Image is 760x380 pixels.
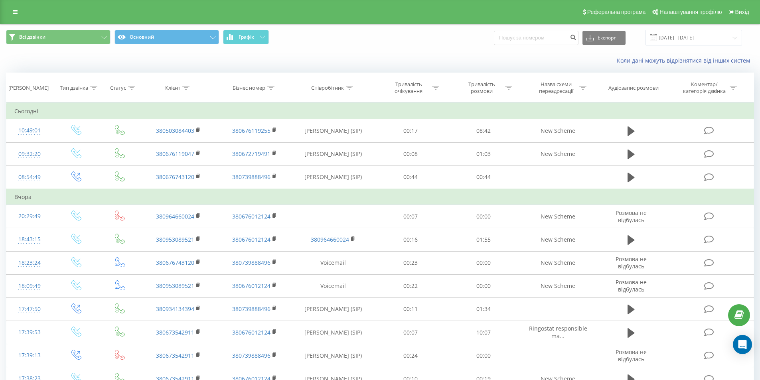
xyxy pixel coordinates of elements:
button: Основний [114,30,219,44]
a: 380676119047 [156,150,194,158]
a: 380739888496 [232,259,270,266]
td: New Scheme [520,228,596,251]
a: 380676012124 [232,213,270,220]
td: 00:24 [374,344,447,367]
a: 380964660024 [156,213,194,220]
span: Ringostat responsible ma... [529,325,587,339]
td: 00:17 [374,119,447,142]
a: 380676012124 [232,329,270,336]
div: 18:23:24 [14,255,45,271]
div: 17:39:53 [14,325,45,340]
td: 01:55 [447,228,520,251]
td: [PERSON_NAME] (SIP) [292,297,374,321]
td: Вчора [6,189,754,205]
td: [PERSON_NAME] (SIP) [292,344,374,367]
div: 09:32:20 [14,146,45,162]
span: Налаштування профілю [659,9,722,15]
a: 380673542911 [156,329,194,336]
td: 00:00 [447,274,520,297]
td: 08:42 [447,119,520,142]
td: 00:16 [374,228,447,251]
a: Коли дані можуть відрізнятися вiд інших систем [617,57,754,64]
a: 380676743120 [156,173,194,181]
span: Реферальна програма [587,9,646,15]
a: 380676119255 [232,127,270,134]
td: New Scheme [520,142,596,165]
span: Всі дзвінки [19,34,45,40]
a: 380672719491 [232,150,270,158]
td: [PERSON_NAME] (SIP) [292,165,374,189]
div: Клієнт [165,85,180,91]
span: Вихід [735,9,749,15]
div: Бізнес номер [233,85,265,91]
a: 380673542911 [156,352,194,359]
div: Коментар/категорія дзвінка [681,81,728,95]
td: 10:07 [447,321,520,344]
td: New Scheme [520,274,596,297]
td: 00:44 [447,165,520,189]
button: Всі дзвінки [6,30,111,44]
td: 00:07 [374,205,447,228]
div: Статус [110,85,126,91]
td: [PERSON_NAME] (SIP) [292,321,374,344]
a: 380676012124 [232,282,270,289]
td: 00:07 [374,321,447,344]
a: 380934134394 [156,305,194,313]
div: Тривалість розмови [460,81,503,95]
div: 20:29:49 [14,209,45,224]
td: 00:00 [447,205,520,228]
div: 18:09:49 [14,278,45,294]
button: Експорт [582,31,626,45]
input: Пошук за номером [494,31,578,45]
td: 00:44 [374,165,447,189]
td: 00:00 [447,344,520,367]
div: [PERSON_NAME] [8,85,49,91]
td: 01:03 [447,142,520,165]
span: Розмова не відбулась [616,348,647,363]
span: Графік [239,34,254,40]
td: New Scheme [520,119,596,142]
td: 00:22 [374,274,447,297]
a: 380739888496 [232,352,270,359]
td: 01:34 [447,297,520,321]
a: 380739888496 [232,305,270,313]
div: Аудіозапис розмови [608,85,659,91]
a: 380953089521 [156,236,194,243]
td: [PERSON_NAME] (SIP) [292,119,374,142]
span: Розмова не відбулась [616,278,647,293]
a: 380964660024 [311,236,349,243]
div: Назва схеми переадресації [535,81,577,95]
a: 380676012124 [232,236,270,243]
div: Тип дзвінка [60,85,88,91]
td: 00:00 [447,251,520,274]
div: 18:43:15 [14,232,45,247]
td: 00:11 [374,297,447,321]
div: 17:39:13 [14,348,45,363]
a: 380676743120 [156,259,194,266]
td: New Scheme [520,205,596,228]
div: 10:49:01 [14,123,45,138]
div: Співробітник [311,85,344,91]
td: Voicemail [292,274,374,297]
td: Voicemail [292,251,374,274]
a: 380953089521 [156,282,194,289]
td: New Scheme [520,251,596,274]
button: Графік [223,30,269,44]
span: Розмова не відбулась [616,209,647,224]
div: Тривалість очікування [387,81,430,95]
div: 17:47:50 [14,301,45,317]
a: 380739888496 [232,173,270,181]
td: [PERSON_NAME] (SIP) [292,142,374,165]
td: 00:08 [374,142,447,165]
td: 00:23 [374,251,447,274]
div: 08:54:49 [14,169,45,185]
div: Open Intercom Messenger [733,335,752,354]
a: 380503084403 [156,127,194,134]
td: Сьогодні [6,103,754,119]
span: Розмова не відбулась [616,255,647,270]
